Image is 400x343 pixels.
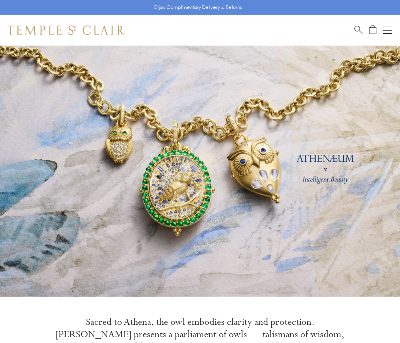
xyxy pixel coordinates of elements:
a: Open Shopping Bag [369,25,376,35]
p: Enjoy Complimentary Delivery & Returns [154,3,242,11]
button: Open navigation [383,25,392,35]
img: Temple St. Clair [8,25,124,35]
a: Search [354,25,363,35]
